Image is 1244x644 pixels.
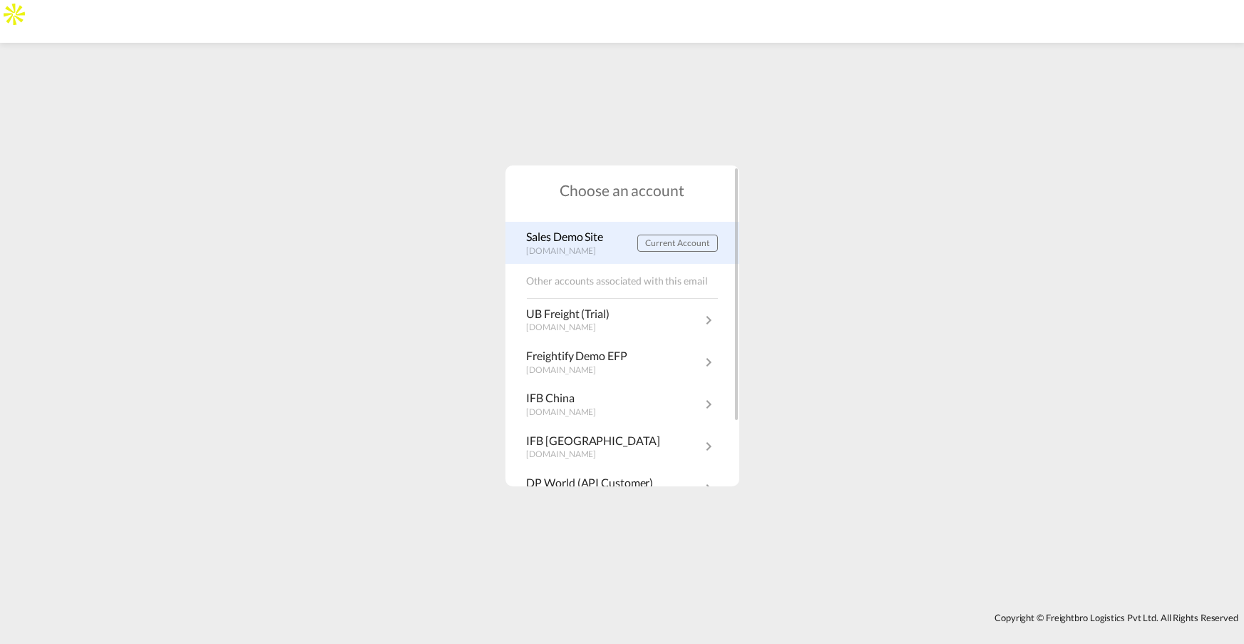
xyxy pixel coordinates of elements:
md-icon: icon-chevron-right [701,438,718,455]
p: IFB [GEOGRAPHIC_DATA] [527,433,660,449]
button: Current Account [637,235,718,252]
h1: Choose an account [505,180,739,200]
p: [DOMAIN_NAME] [527,322,611,334]
p: Other accounts associated with this email [527,274,718,288]
a: Sales Demo Site[DOMAIN_NAME] Current Account [527,229,718,257]
p: Sales Demo Site [527,229,611,245]
p: [DOMAIN_NAME] [527,407,611,419]
md-icon: icon-chevron-right [701,354,718,371]
p: DP World (API Customer) [527,475,654,491]
p: UB Freight (Trial) [527,306,611,322]
p: [DOMAIN_NAME] [527,364,627,377]
p: [DOMAIN_NAME] [527,245,611,257]
span: Current Account [645,237,710,248]
p: IFB China [527,390,611,406]
md-icon: icon-chevron-right [701,312,718,329]
p: [DOMAIN_NAME] [527,449,660,461]
md-icon: icon-chevron-right [701,480,718,497]
p: Freightify Demo EFP [527,348,627,364]
md-icon: icon-chevron-right [701,396,718,413]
